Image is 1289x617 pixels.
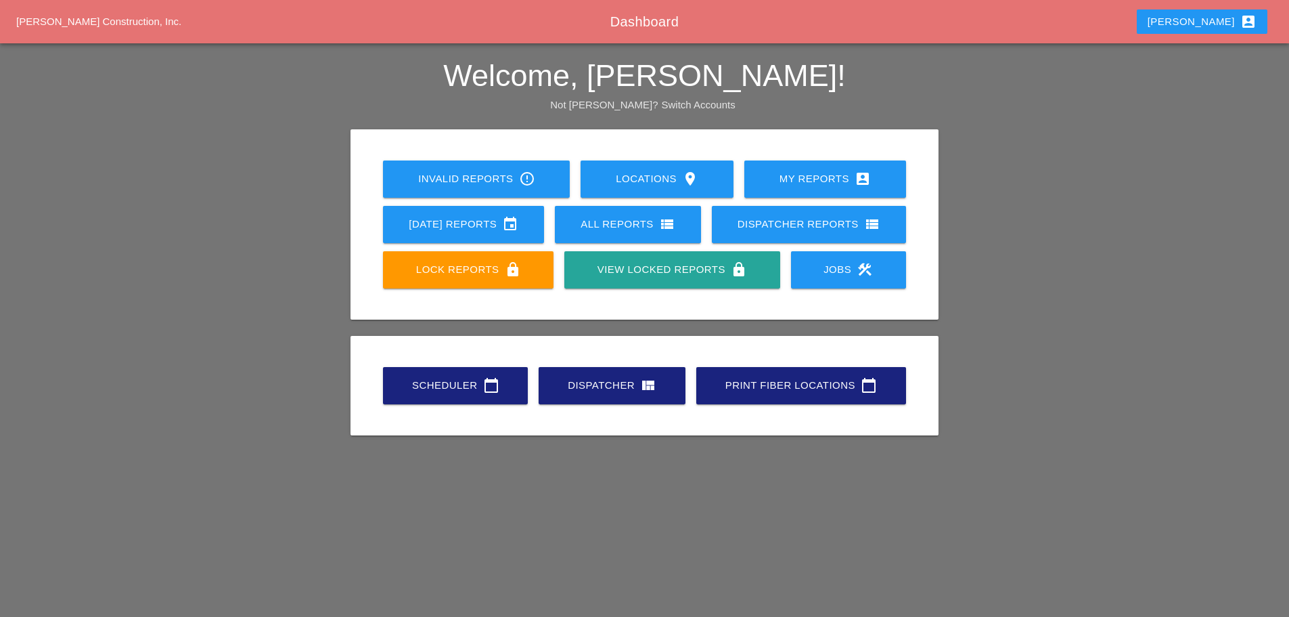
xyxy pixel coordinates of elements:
[519,171,535,187] i: error_outline
[766,171,884,187] div: My Reports
[483,377,499,393] i: calendar_today
[718,377,884,393] div: Print Fiber Locations
[861,377,877,393] i: calendar_today
[550,99,658,110] span: Not [PERSON_NAME]?
[855,171,871,187] i: account_box
[864,216,880,232] i: view_list
[662,99,736,110] a: Switch Accounts
[813,261,884,278] div: Jobs
[16,16,181,27] a: [PERSON_NAME] Construction, Inc.
[712,206,906,243] a: Dispatcher Reports
[696,367,906,404] a: Print Fiber Locations
[383,206,544,243] a: [DATE] Reports
[505,261,521,278] i: lock
[610,14,679,29] span: Dashboard
[560,377,664,393] div: Dispatcher
[405,171,548,187] div: Invalid Reports
[731,261,747,278] i: lock
[659,216,675,232] i: view_list
[405,216,522,232] div: [DATE] Reports
[682,171,698,187] i: location_on
[564,251,779,289] a: View Locked Reports
[539,367,685,404] a: Dispatcher
[857,261,873,278] i: construction
[1148,14,1257,30] div: [PERSON_NAME]
[640,377,656,393] i: view_quilt
[576,216,679,232] div: All Reports
[383,367,528,404] a: Scheduler
[586,261,758,278] div: View Locked Reports
[383,251,553,289] a: Lock Reports
[405,377,506,393] div: Scheduler
[602,171,711,187] div: Locations
[555,206,701,243] a: All Reports
[1240,14,1257,30] i: account_box
[733,216,884,232] div: Dispatcher Reports
[405,261,532,278] div: Lock Reports
[1137,9,1267,34] button: [PERSON_NAME]
[791,251,906,289] a: Jobs
[502,216,518,232] i: event
[383,161,570,198] a: Invalid Reports
[744,161,906,198] a: My Reports
[581,161,733,198] a: Locations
